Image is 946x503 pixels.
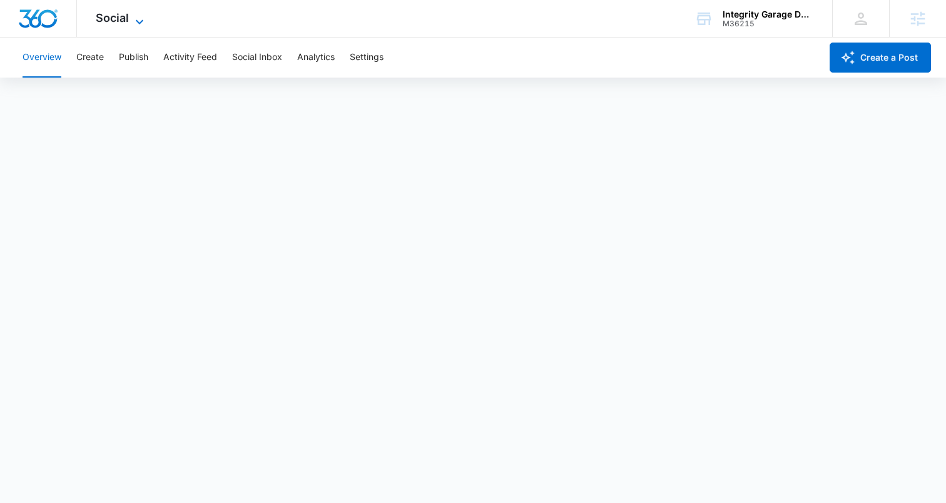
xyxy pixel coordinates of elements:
[119,38,148,78] button: Publish
[163,38,217,78] button: Activity Feed
[96,11,129,24] span: Social
[723,19,814,28] div: account id
[723,9,814,19] div: account name
[350,38,384,78] button: Settings
[76,38,104,78] button: Create
[232,38,282,78] button: Social Inbox
[23,38,61,78] button: Overview
[830,43,931,73] button: Create a Post
[297,38,335,78] button: Analytics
